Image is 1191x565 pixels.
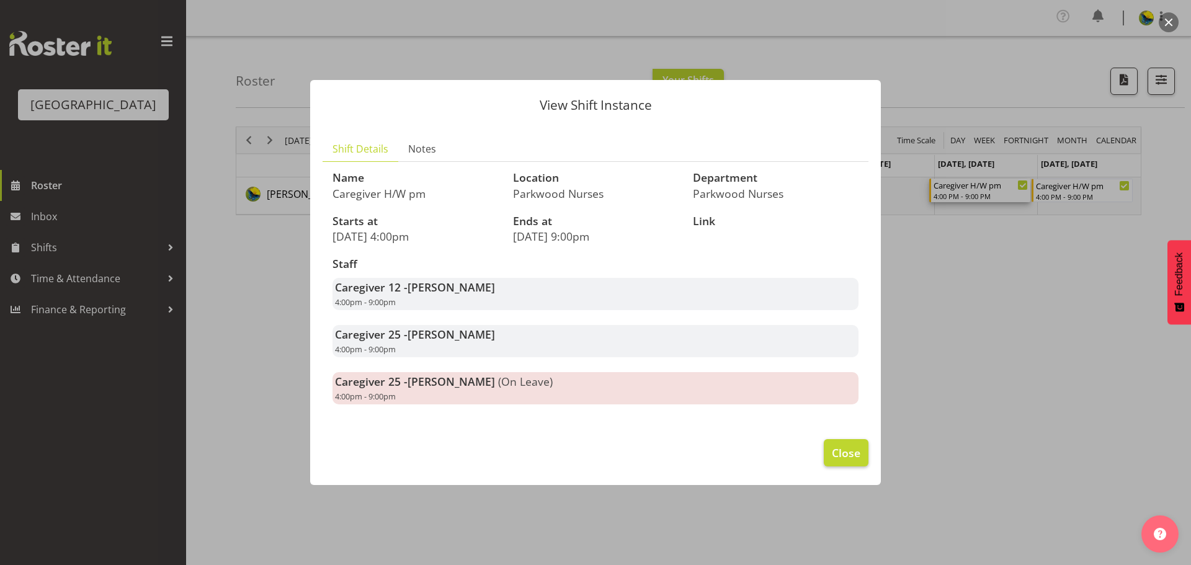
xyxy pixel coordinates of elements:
[332,229,498,243] p: [DATE] 4:00pm
[408,327,495,342] span: [PERSON_NAME]
[1154,528,1166,540] img: help-xxl-2.png
[1174,252,1185,296] span: Feedback
[1167,240,1191,324] button: Feedback - Show survey
[335,296,396,308] span: 4:00pm - 9:00pm
[332,215,498,228] h3: Starts at
[513,187,679,200] p: Parkwood Nurses
[332,258,859,270] h3: Staff
[693,187,859,200] p: Parkwood Nurses
[323,99,868,112] p: View Shift Instance
[513,229,679,243] p: [DATE] 9:00pm
[335,391,396,402] span: 4:00pm - 9:00pm
[335,344,396,355] span: 4:00pm - 9:00pm
[693,215,859,228] h3: Link
[335,374,495,389] strong: Caregiver 25 -
[693,172,859,184] h3: Department
[335,280,495,295] strong: Caregiver 12 -
[335,327,495,342] strong: Caregiver 25 -
[832,445,860,461] span: Close
[498,374,553,389] span: (On Leave)
[824,439,868,466] button: Close
[513,172,679,184] h3: Location
[332,141,388,156] span: Shift Details
[332,172,498,184] h3: Name
[408,280,495,295] span: [PERSON_NAME]
[332,187,498,200] p: Caregiver H/W pm
[408,374,495,389] span: [PERSON_NAME]
[408,141,436,156] span: Notes
[513,215,679,228] h3: Ends at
